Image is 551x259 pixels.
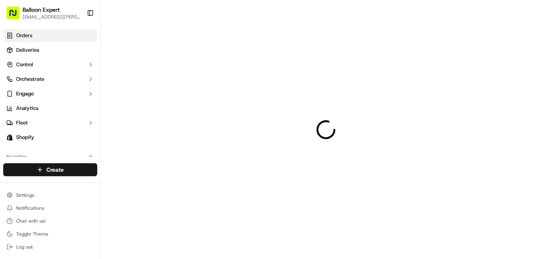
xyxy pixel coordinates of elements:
[3,3,83,23] button: Balloon Expert[EMAIL_ADDRESS][PERSON_NAME][DOMAIN_NAME]
[3,87,97,100] button: Engage
[16,61,33,68] span: Control
[3,202,97,214] button: Notifications
[16,231,48,237] span: Toggle Theme
[16,119,28,126] span: Fleet
[16,32,32,39] span: Orders
[3,215,97,227] button: Chat with us!
[3,241,97,253] button: Log out
[3,131,97,144] a: Shopify
[16,218,46,224] span: Chat with us!
[6,134,13,141] img: Shopify logo
[23,6,60,14] button: Balloon Expert
[3,163,97,176] button: Create
[16,76,44,83] span: Orchestrate
[46,166,64,174] span: Create
[3,58,97,71] button: Control
[16,134,34,141] span: Shopify
[16,192,34,198] span: Settings
[16,205,44,211] span: Notifications
[3,116,97,129] button: Fleet
[3,73,97,86] button: Orchestrate
[23,14,80,20] button: [EMAIL_ADDRESS][PERSON_NAME][DOMAIN_NAME]
[3,190,97,201] button: Settings
[3,150,97,163] div: Favorites
[16,90,34,97] span: Engage
[16,46,39,54] span: Deliveries
[3,29,97,42] a: Orders
[16,244,33,250] span: Log out
[3,228,97,240] button: Toggle Theme
[16,105,38,112] span: Analytics
[3,44,97,57] a: Deliveries
[3,102,97,115] a: Analytics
